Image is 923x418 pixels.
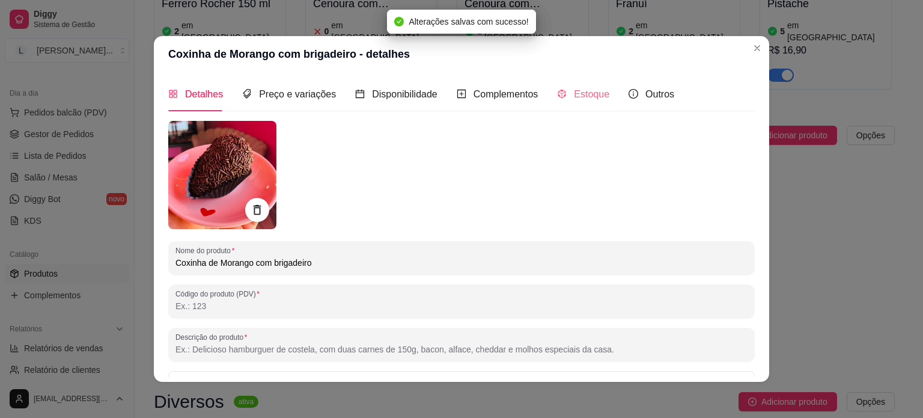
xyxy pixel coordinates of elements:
[242,89,252,99] span: tags
[175,343,748,355] input: Descrição do produto
[474,89,538,99] span: Complementos
[168,89,178,99] span: appstore
[372,89,437,99] span: Disponibilidade
[175,300,748,312] input: Código do produto (PDV)
[154,36,769,72] header: Coxinha de Morango com brigadeiro - detalhes
[557,89,567,99] span: code-sandbox
[394,17,404,26] span: check-circle
[409,17,528,26] span: Alterações salvas com sucesso!
[185,89,223,99] span: Detalhes
[168,121,276,229] img: produto
[175,257,748,269] input: Nome do produto
[355,89,365,99] span: calendar
[175,245,239,256] label: Nome do produto
[629,89,638,99] span: info-circle
[574,89,609,99] span: Estoque
[175,332,251,342] label: Descrição do produto
[457,89,466,99] span: plus-square
[259,89,336,99] span: Preço e variações
[645,89,674,99] span: Outros
[748,38,767,58] button: Close
[175,289,264,299] label: Código do produto (PDV)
